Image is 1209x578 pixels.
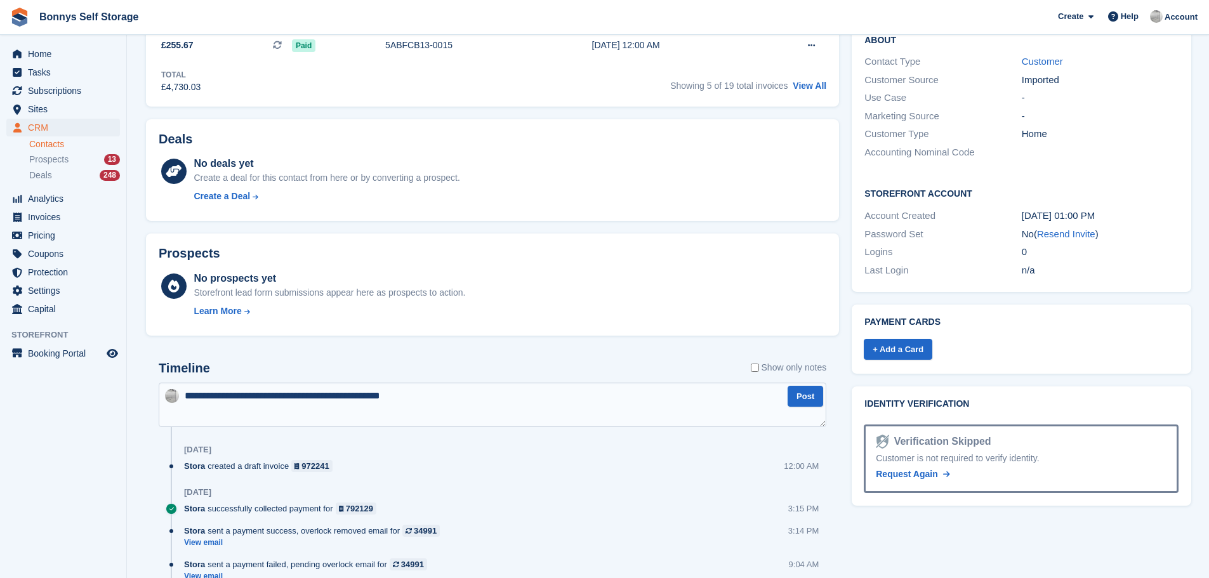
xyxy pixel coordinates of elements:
[194,156,459,171] div: No deals yet
[864,263,1021,278] div: Last Login
[194,286,465,299] div: Storefront lead form submissions appear here as prospects to action.
[889,434,991,449] div: Verification Skipped
[414,525,437,537] div: 34991
[6,190,120,207] a: menu
[292,39,315,52] span: Paid
[100,170,120,181] div: 248
[165,389,179,403] img: James Bonny
[6,300,120,318] a: menu
[28,263,104,281] span: Protection
[864,209,1021,223] div: Account Created
[876,452,1166,465] div: Customer is not required to verify identity.
[864,33,1179,46] h2: About
[28,245,104,263] span: Coupons
[28,82,104,100] span: Subscriptions
[864,187,1179,199] h2: Storefront Account
[28,63,104,81] span: Tasks
[1022,56,1063,67] a: Customer
[6,119,120,136] a: menu
[161,81,201,94] div: £4,730.03
[28,100,104,118] span: Sites
[194,305,465,318] a: Learn More
[194,171,459,185] div: Create a deal for this contact from here or by converting a prospect.
[1165,11,1198,23] span: Account
[789,558,819,570] div: 9:04 AM
[184,487,211,497] div: [DATE]
[385,39,552,52] div: 5ABFCB13-0015
[864,109,1021,124] div: Marketing Source
[1037,228,1095,239] a: Resend Invite
[29,154,69,166] span: Prospects
[1022,263,1179,278] div: n/a
[864,245,1021,259] div: Logins
[6,227,120,244] a: menu
[1058,10,1083,23] span: Create
[788,525,819,537] div: 3:14 PM
[104,154,120,165] div: 13
[788,386,823,407] button: Post
[876,468,949,481] a: Request Again
[876,435,889,449] img: Identity Verification Ready
[592,39,761,52] div: [DATE] 12:00 AM
[6,100,120,118] a: menu
[10,8,29,27] img: stora-icon-8386f47178a22dfd0bd8f6a31ec36ba5ce8667c1dd55bd0f319d3a0aa187defe.svg
[670,81,788,91] span: Showing 5 of 19 total invoices
[6,263,120,281] a: menu
[194,271,465,286] div: No prospects yet
[28,208,104,226] span: Invoices
[6,45,120,63] a: menu
[336,502,377,515] a: 792129
[6,345,120,362] a: menu
[1150,10,1163,23] img: James Bonny
[11,329,126,341] span: Storefront
[161,69,201,81] div: Total
[161,39,194,52] span: £255.67
[184,537,446,548] a: View email
[28,227,104,244] span: Pricing
[184,525,446,537] div: sent a payment success, overlock removed email for
[1022,245,1179,259] div: 0
[184,460,339,472] div: created a draft invoice
[793,81,826,91] a: View All
[159,361,210,376] h2: Timeline
[28,345,104,362] span: Booking Portal
[346,502,373,515] div: 792129
[6,82,120,100] a: menu
[6,208,120,226] a: menu
[28,300,104,318] span: Capital
[159,132,192,147] h2: Deals
[28,282,104,299] span: Settings
[29,138,120,150] a: Contacts
[751,361,827,374] label: Show only notes
[784,460,819,472] div: 12:00 AM
[184,502,383,515] div: successfully collected payment for
[864,317,1179,327] h2: Payment cards
[864,55,1021,69] div: Contact Type
[29,169,120,182] a: Deals 248
[864,227,1021,242] div: Password Set
[184,525,205,537] span: Stora
[29,153,120,166] a: Prospects 13
[184,558,205,570] span: Stora
[34,6,143,27] a: Bonnys Self Storage
[1022,109,1179,124] div: -
[301,460,329,472] div: 972241
[1034,228,1099,239] span: ( )
[184,502,205,515] span: Stora
[194,190,250,203] div: Create a Deal
[864,127,1021,141] div: Customer Type
[194,305,241,318] div: Learn More
[184,460,205,472] span: Stora
[751,361,759,374] input: Show only notes
[184,445,211,455] div: [DATE]
[184,558,433,570] div: sent a payment failed, pending overlock email for
[864,73,1021,88] div: Customer Source
[1121,10,1139,23] span: Help
[1022,209,1179,223] div: [DATE] 01:00 PM
[402,525,440,537] a: 34991
[6,282,120,299] a: menu
[390,558,427,570] a: 34991
[28,119,104,136] span: CRM
[29,169,52,181] span: Deals
[864,399,1179,409] h2: Identity verification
